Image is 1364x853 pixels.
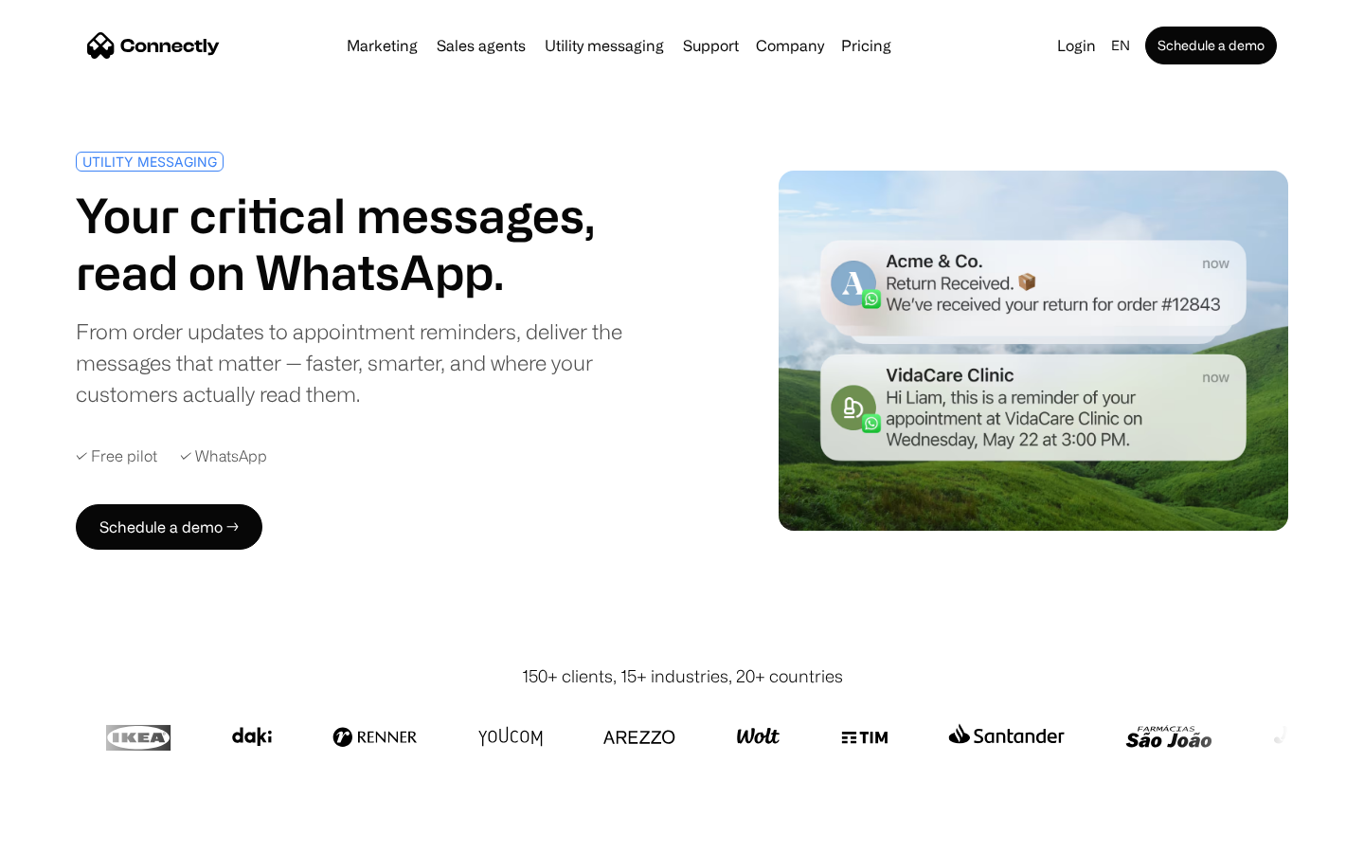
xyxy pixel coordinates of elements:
a: Support [675,38,746,53]
div: From order updates to appointment reminders, deliver the messages that matter — faster, smarter, ... [76,316,674,409]
div: Company [756,32,824,59]
a: Sales agents [429,38,533,53]
div: UTILITY MESSAGING [82,154,217,169]
a: Schedule a demo [1145,27,1277,64]
a: Pricing [834,38,899,53]
div: en [1111,32,1130,59]
a: Schedule a demo → [76,504,262,550]
aside: Language selected: English [19,818,114,846]
div: ✓ Free pilot [76,447,157,465]
a: Utility messaging [537,38,672,53]
h1: Your critical messages, read on WhatsApp. [76,187,674,300]
ul: Language list [38,820,114,846]
a: Login [1050,32,1104,59]
a: Marketing [339,38,425,53]
div: 150+ clients, 15+ industries, 20+ countries [522,663,843,689]
div: ✓ WhatsApp [180,447,267,465]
